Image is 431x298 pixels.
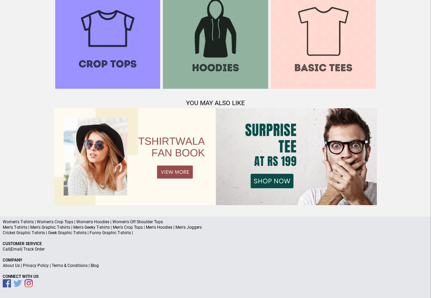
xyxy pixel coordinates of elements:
[91,263,99,268] a: Blog
[52,263,88,268] a: Terms & Conditions
[23,263,49,268] a: Privacy Policy
[24,247,45,252] a: Track Order
[3,219,428,225] p: Women's T-shirts | Women's Crop Tops | Women's Hoodies | Women's Off Shoulder Tops
[3,263,428,268] p: | | |
[3,247,10,252] a: Call
[3,241,428,246] p: Customer Service
[3,257,428,263] p: Company
[3,263,20,268] a: About Us
[3,274,428,279] p: Connect With Us
[3,246,428,252] p: | |
[11,247,21,252] a: Email
[3,230,428,236] p: Cricket Graphic T-shirts | Geek Graphic T-shirts | Funny Graphic T-shirts |
[3,225,428,230] p: Men's T-shirts | Men's Graphic T-shirts | Men's Geeky T-shirts | Men's Crop Tops | Men's Hoodies ...
[186,99,245,107] span: YOU MAY ALSO LIKE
